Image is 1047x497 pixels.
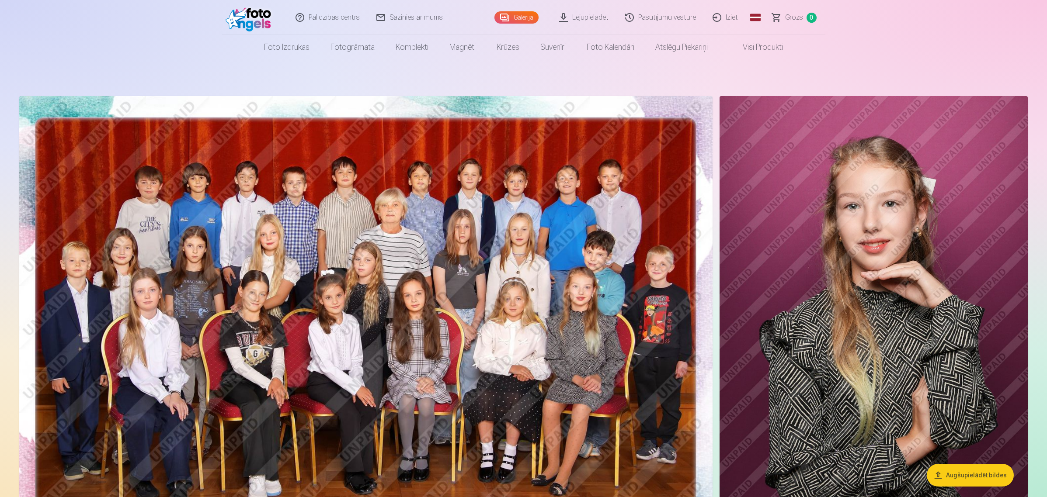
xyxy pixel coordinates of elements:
a: Foto kalendāri [576,35,645,59]
a: Atslēgu piekariņi [645,35,718,59]
a: Krūzes [486,35,530,59]
a: Galerija [494,11,539,24]
a: Komplekti [385,35,439,59]
button: Augšupielādēt bildes [927,464,1014,487]
a: Foto izdrukas [254,35,320,59]
img: /fa1 [226,3,276,31]
a: Visi produkti [718,35,793,59]
a: Fotogrāmata [320,35,385,59]
a: Magnēti [439,35,486,59]
span: 0 [807,13,817,23]
a: Suvenīri [530,35,576,59]
span: Grozs [785,12,803,23]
